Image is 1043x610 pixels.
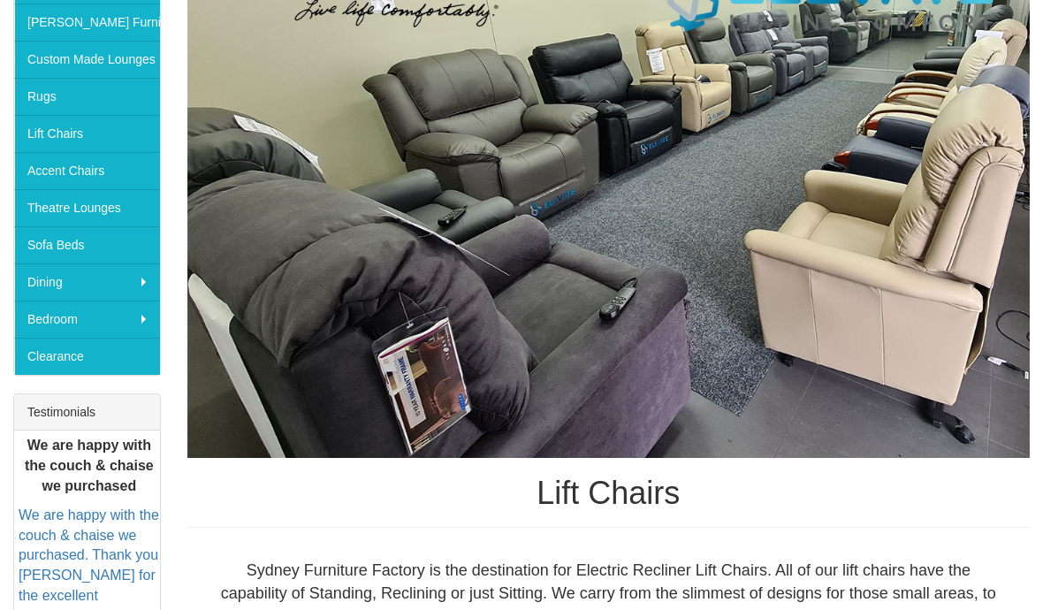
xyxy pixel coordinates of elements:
[25,438,154,493] b: We are happy with the couch & chaise we purchased
[14,338,160,375] a: Clearance
[14,115,160,152] a: Lift Chairs
[187,476,1030,511] h1: Lift Chairs
[14,4,160,41] a: [PERSON_NAME] Furniture
[14,189,160,226] a: Theatre Lounges
[14,263,160,301] a: Dining
[14,301,160,338] a: Bedroom
[14,394,160,431] div: Testimonials
[14,152,160,189] a: Accent Chairs
[14,226,160,263] a: Sofa Beds
[14,78,160,115] a: Rugs
[14,41,160,78] a: Custom Made Lounges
